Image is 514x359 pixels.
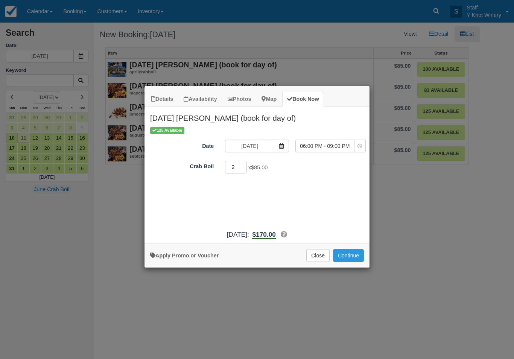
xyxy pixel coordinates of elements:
[252,231,275,238] span: $170.00
[223,92,256,106] a: Photos
[248,164,268,170] span: x
[296,142,354,150] span: 06:00 PM - 09:00 PM
[257,92,281,106] a: Map
[144,160,219,170] label: Crab Boil
[333,249,364,262] button: Add to Booking
[150,127,184,134] span: 125 Available
[150,253,219,259] a: Apply Voucher
[179,92,222,106] a: Availability
[144,140,219,150] label: Date
[251,164,268,170] span: $85.00
[225,161,247,173] input: Crab Boil
[144,106,370,239] div: Item Modal
[146,92,178,106] a: Details
[282,92,324,106] a: Book Now
[306,249,330,262] button: Close
[144,230,370,239] div: [DATE]:
[144,106,370,126] h2: [DATE] [PERSON_NAME] (book for day of)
